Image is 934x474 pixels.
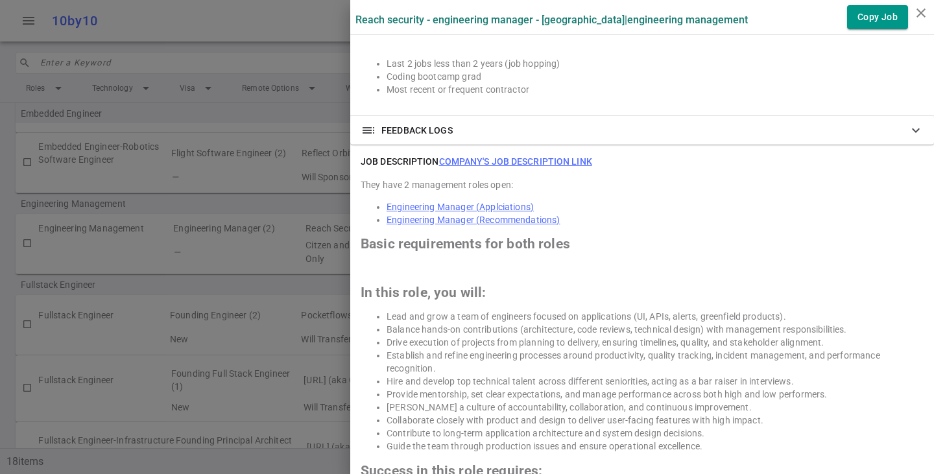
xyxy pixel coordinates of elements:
[387,401,924,414] li: [PERSON_NAME] a culture of accountability, collaboration, and continuous improvement.
[913,5,929,21] i: close
[387,427,924,440] li: Contribute to long-term application architecture and system design decisions.
[387,440,924,453] li: Guide the team through production issues and ensure operational excellence.
[387,310,924,323] li: Lead and grow a team of engineers focused on applications (UI, APIs, alerts, greenfield products).
[387,375,924,388] li: Hire and develop top technical talent across different seniorities, acting as a bar raiser in int...
[361,155,592,168] h6: JOB DESCRIPTION
[350,116,934,145] div: FEEDBACK LOGS
[387,388,924,401] li: Provide mentorship, set clear expectations, and manage performance across both high and low perfo...
[355,14,748,26] label: Reach Security - Engineering Manager - [GEOGRAPHIC_DATA] | Engineering Management
[387,349,924,375] li: Establish and refine engineering processes around productivity, quality tracking, incident manage...
[387,70,924,83] li: Coding bootcamp grad
[908,123,924,138] span: expand_more
[387,202,534,212] a: Engineering Manager (Applciations)
[361,178,924,191] div: They have 2 management roles open:
[847,5,908,29] button: Copy Job
[387,323,924,336] li: Balance hands-on contributions (architecture, code reviews, technical design) with management res...
[361,286,924,299] h2: In this role, you will:
[387,83,924,96] li: Most recent or frequent contractor
[361,123,376,138] span: toc
[387,215,560,225] a: Engineering Manager (Recommendations)
[387,336,924,349] li: Drive execution of projects from planning to delivery, ensuring timelines, quality, and stakehold...
[387,57,924,70] li: Last 2 jobs less than 2 years (job hopping)
[387,414,924,427] li: Collaborate closely with product and design to deliver user-facing features with high impact.
[361,237,924,250] h2: Basic requirements for both roles
[381,124,453,137] span: FEEDBACK LOGS
[439,156,592,167] a: Company's job description link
